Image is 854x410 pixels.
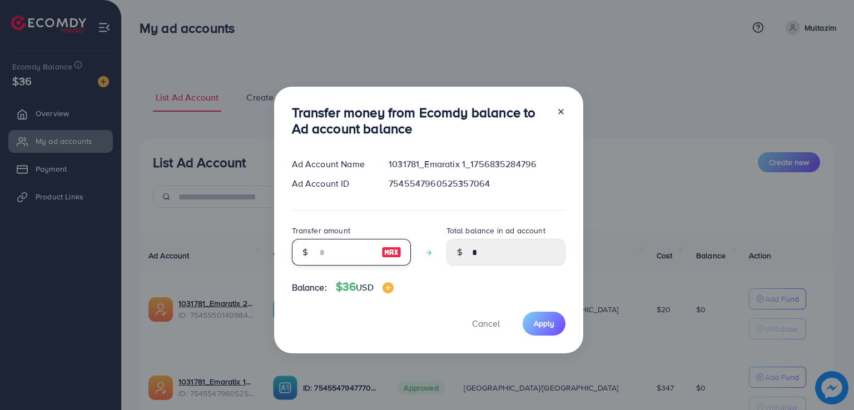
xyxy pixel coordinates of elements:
label: Total balance in ad account [446,225,545,236]
h4: $36 [336,280,394,294]
div: 7545547960525357064 [380,177,574,190]
label: Transfer amount [292,225,350,236]
span: Apply [534,318,554,329]
span: USD [356,281,373,293]
img: image [383,282,394,293]
span: Cancel [472,317,500,329]
span: Balance: [292,281,327,294]
div: 1031781_Emaratix 1_1756835284796 [380,158,574,171]
h3: Transfer money from Ecomdy balance to Ad account balance [292,104,548,137]
div: Ad Account Name [283,158,380,171]
button: Apply [523,312,565,336]
button: Cancel [458,312,514,336]
img: image [381,246,401,259]
div: Ad Account ID [283,177,380,190]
